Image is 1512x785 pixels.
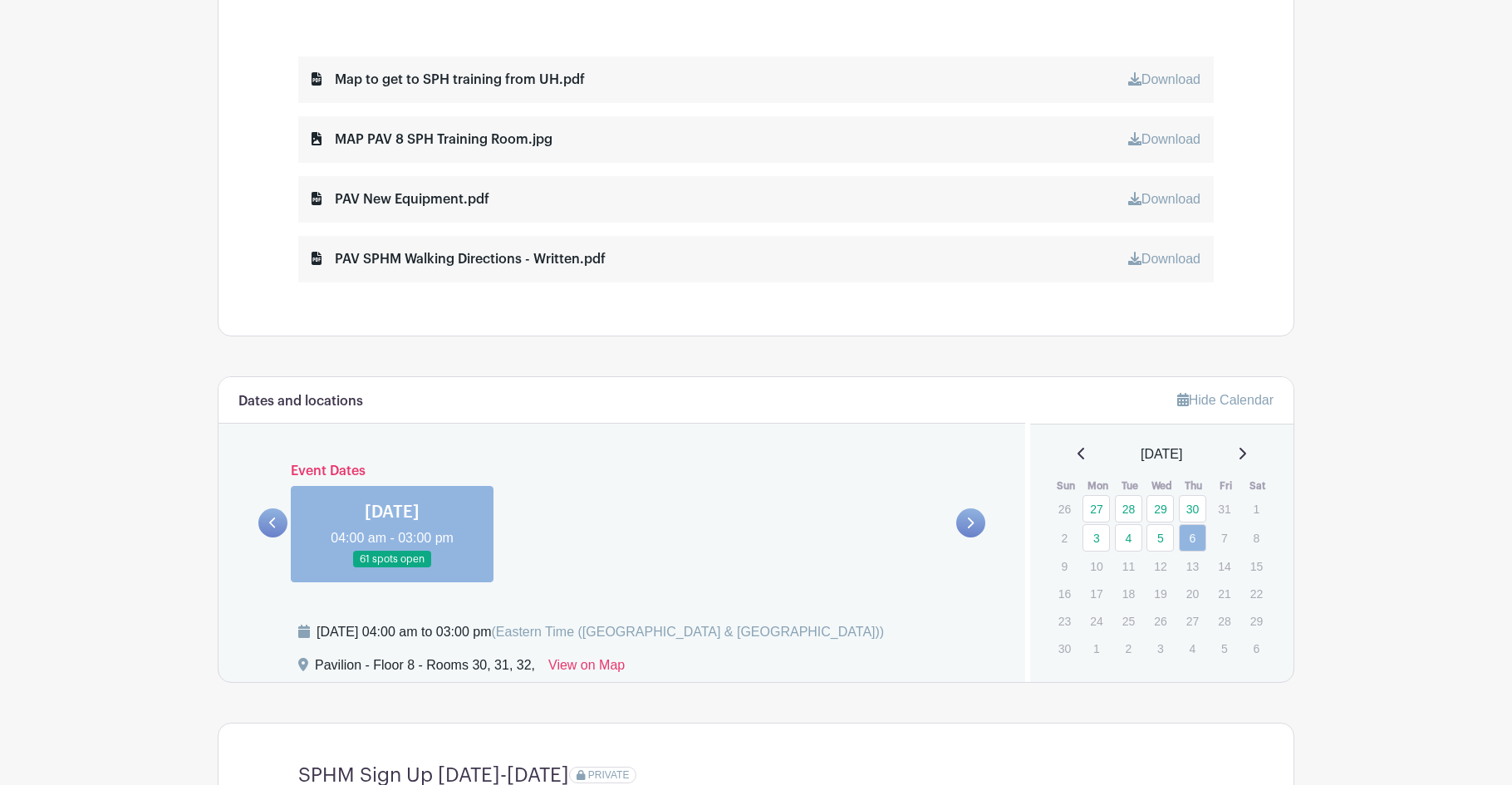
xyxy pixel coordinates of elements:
[1179,608,1206,634] p: 27
[1146,635,1174,661] p: 3
[1115,581,1142,606] p: 18
[1051,553,1078,579] p: 9
[1146,581,1174,606] p: 19
[1210,525,1238,551] p: 7
[1210,496,1238,522] p: 31
[1082,495,1110,523] a: 27
[1051,581,1078,606] p: 16
[1082,608,1110,634] p: 24
[1210,635,1238,661] p: 5
[312,130,552,150] div: MAP PAV 8 SPH Training Room.jpg
[238,394,363,410] h6: Dates and locations
[312,189,489,209] div: PAV New Equipment.pdf
[1115,608,1142,634] p: 25
[1243,608,1270,634] p: 29
[1128,132,1200,146] a: Download
[1210,553,1238,579] p: 14
[1243,496,1270,522] p: 1
[491,625,884,639] span: (Eastern Time ([GEOGRAPHIC_DATA] & [GEOGRAPHIC_DATA]))
[1082,635,1110,661] p: 1
[1051,608,1078,634] p: 23
[1146,608,1174,634] p: 26
[1082,553,1110,579] p: 10
[1050,478,1082,494] th: Sun
[1210,478,1242,494] th: Fri
[1128,72,1200,86] a: Download
[1179,581,1206,606] p: 20
[1179,553,1206,579] p: 13
[317,622,884,642] div: [DATE] 04:00 am to 03:00 pm
[312,70,585,90] div: Map to get to SPH training from UH.pdf
[1179,635,1206,661] p: 4
[1082,581,1110,606] p: 17
[1051,525,1078,551] p: 2
[1146,524,1174,552] a: 5
[1051,496,1078,522] p: 26
[1114,478,1146,494] th: Tue
[1179,495,1206,523] a: 30
[1141,444,1182,464] span: [DATE]
[1179,524,1206,552] a: 6
[1082,524,1110,552] a: 3
[1243,525,1270,551] p: 8
[1210,581,1238,606] p: 21
[312,249,606,269] div: PAV SPHM Walking Directions - Written.pdf
[1243,553,1270,579] p: 15
[1115,495,1142,523] a: 28
[1115,635,1142,661] p: 2
[1243,635,1270,661] p: 6
[588,769,630,781] span: PRIVATE
[1115,553,1142,579] p: 11
[1051,635,1078,661] p: 30
[1146,478,1178,494] th: Wed
[1128,192,1200,206] a: Download
[1115,524,1142,552] a: 4
[287,464,956,479] h6: Event Dates
[1146,553,1174,579] p: 12
[548,655,625,682] a: View on Map
[1210,608,1238,634] p: 28
[1177,393,1274,407] a: Hide Calendar
[1082,478,1114,494] th: Mon
[1178,478,1210,494] th: Thu
[1146,495,1174,523] a: 29
[315,655,535,682] div: Pavilion - Floor 8 - Rooms 30, 31, 32,
[1243,581,1270,606] p: 22
[1242,478,1274,494] th: Sat
[1128,252,1200,266] a: Download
